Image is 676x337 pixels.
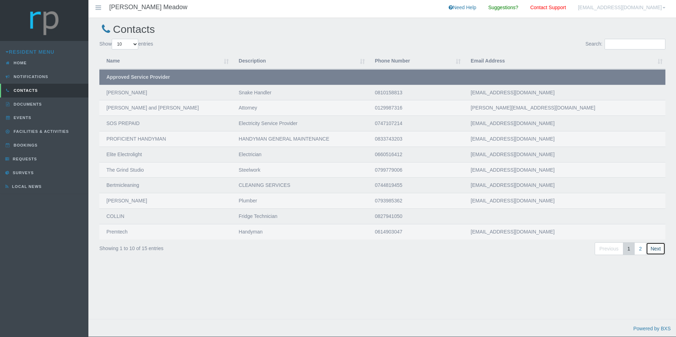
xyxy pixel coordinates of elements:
label: Show entries [99,39,153,49]
td: [EMAIL_ADDRESS][DOMAIN_NAME] [464,147,665,162]
span: Contacts [12,88,38,93]
div: Showing 1 to 10 of 15 entries [99,242,329,253]
a: Next [646,242,665,255]
td: [EMAIL_ADDRESS][DOMAIN_NAME] [464,131,665,147]
span: Events [12,116,31,120]
span: Bookings [12,143,38,147]
a: Previous [595,242,623,255]
span: Facilities & Activities [12,129,69,134]
div: [PERSON_NAME] [106,197,225,205]
td: Snake Handler [232,85,368,100]
th: Phone Number : activate to sort column ascending [368,53,464,69]
td: [EMAIL_ADDRESS][DOMAIN_NAME] [464,193,665,208]
a: 1 [623,242,635,255]
h4: [PERSON_NAME] Meadow [109,4,187,11]
td: Steelwork [232,162,368,178]
div: Bertmicleaning [106,181,225,189]
select: Showentries [112,39,138,49]
td: Electrician [232,147,368,162]
td: [EMAIL_ADDRESS][DOMAIN_NAME] [464,162,665,178]
td: 0827941050 [368,208,464,224]
input: Search: [605,39,665,49]
span: Notifications [12,75,48,79]
td: 0744819455 [368,177,464,193]
div: The Grind Studio [106,166,225,174]
td: 0793985362 [368,193,464,208]
th: Name : activate to sort column ascending [99,53,232,69]
a: Powered by BXS [633,326,671,331]
td: 0614903047 [368,224,464,240]
a: 2 [634,242,646,255]
td: [PERSON_NAME][EMAIL_ADDRESS][DOMAIN_NAME] [464,100,665,116]
td: 0810158813 [368,85,464,100]
span: Requests [11,157,37,161]
td: [EMAIL_ADDRESS][DOMAIN_NAME] [464,116,665,131]
th: Email Address : activate to sort column ascending [464,53,665,69]
div: [PERSON_NAME] [106,89,225,97]
td: Fridge Technician [232,208,368,224]
div: [PERSON_NAME] and [PERSON_NAME] [106,104,225,112]
td: Plumber [232,193,368,208]
td: [EMAIL_ADDRESS][DOMAIN_NAME] [464,85,665,100]
span: Local News [10,184,42,189]
td: 0747107214 [368,116,464,131]
td: Electricity Service Provider [232,116,368,131]
span: Home [12,61,27,65]
div: COLLIN [106,212,225,220]
label: Search: [585,39,665,49]
td: Attorney [232,100,368,116]
td: [EMAIL_ADDRESS][DOMAIN_NAME] [464,224,665,240]
td: 0833743203 [368,131,464,147]
td: HANDYMAN GENERAL MAINTENANCE [232,131,368,147]
strong: Approved Service Provider [106,74,170,80]
div: SOS PREPAID [106,119,225,128]
span: Documents [12,102,42,106]
div: PROFICIENT HANDYMAN [106,135,225,143]
td: Handyman [232,224,368,240]
th: Description : activate to sort column ascending [232,53,368,69]
td: 0129987316 [368,100,464,116]
td: 0660516412 [368,147,464,162]
a: Resident Menu [6,49,54,55]
td: 0799779006 [368,162,464,178]
h2: Contacts [99,23,665,35]
span: Surveys [11,171,34,175]
div: Elite Electrolight [106,150,225,159]
div: Premtech [106,228,225,236]
td: CLEANING SERVICES [232,177,368,193]
td: [EMAIL_ADDRESS][DOMAIN_NAME] [464,177,665,193]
